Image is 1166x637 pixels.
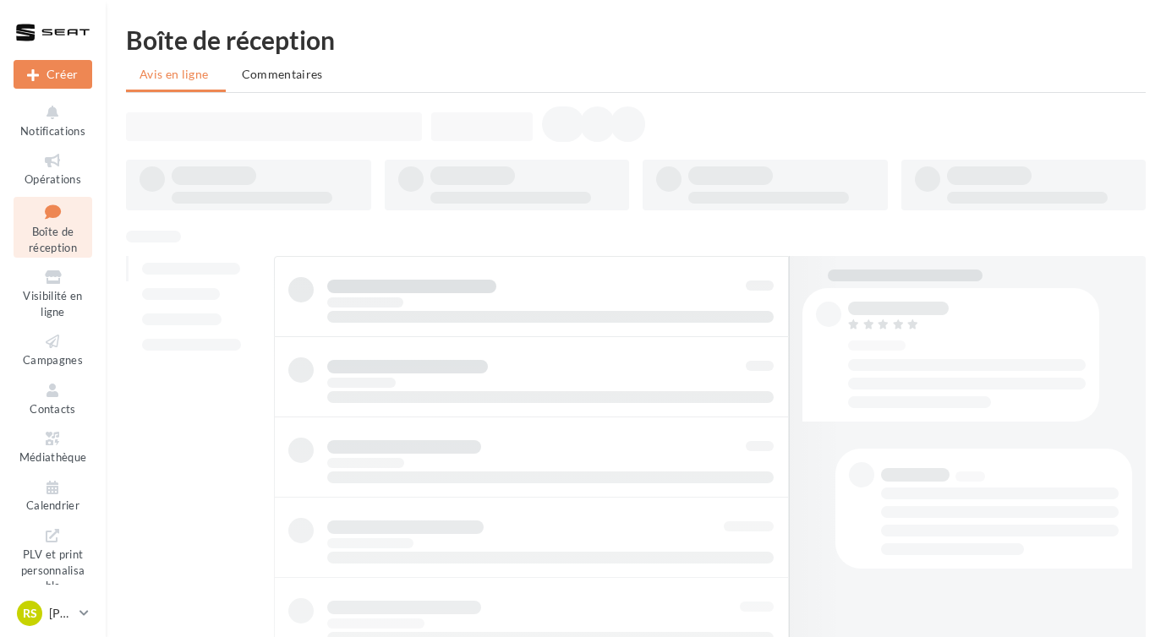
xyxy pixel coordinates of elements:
[14,197,92,259] a: Boîte de réception
[14,329,92,370] a: Campagnes
[49,605,73,622] p: [PERSON_NAME]
[14,60,92,89] button: Créer
[14,523,92,596] a: PLV et print personnalisable
[14,378,92,419] a: Contacts
[14,426,92,467] a: Médiathèque
[14,60,92,89] div: Nouvelle campagne
[30,402,76,416] span: Contacts
[25,172,81,186] span: Opérations
[242,67,323,81] span: Commentaires
[14,597,92,629] a: RS [PERSON_NAME]
[14,148,92,189] a: Opérations
[26,499,79,513] span: Calendrier
[20,124,85,138] span: Notifications
[19,450,87,464] span: Médiathèque
[126,27,1146,52] div: Boîte de réception
[23,289,82,318] span: Visibilité en ligne
[23,353,83,367] span: Campagnes
[14,100,92,141] button: Notifications
[14,475,92,516] a: Calendrier
[23,605,37,622] span: RS
[29,225,77,254] span: Boîte de réception
[21,544,85,592] span: PLV et print personnalisable
[14,264,92,322] a: Visibilité en ligne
